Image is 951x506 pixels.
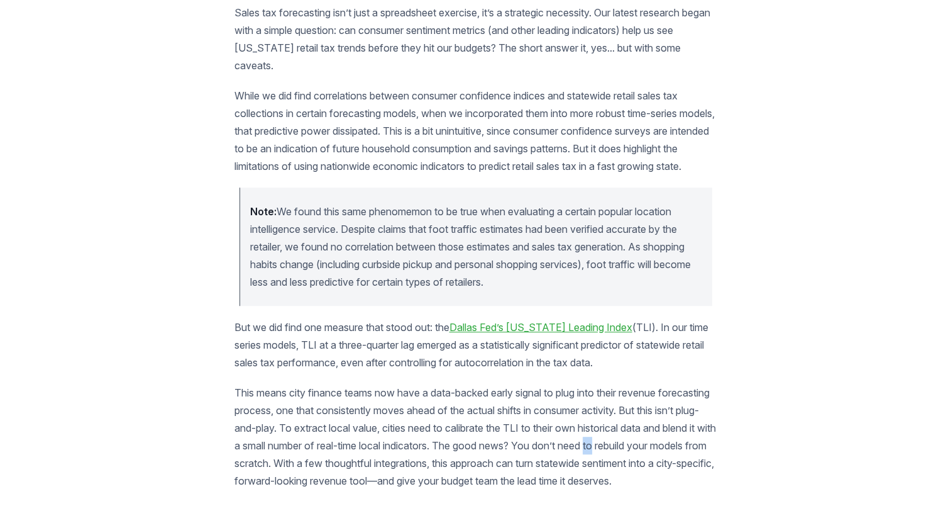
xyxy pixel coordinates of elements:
[234,4,717,74] p: Sales tax forecasting isn’t just a spreadsheet exercise, it’s a strategic necessity. Our latest r...
[234,318,717,371] p: But we did find one measure that stood out: the (TLI). In our time series models, TLI at a three-...
[250,205,277,218] strong: Note:
[234,384,717,490] p: This means city finance teams now have a data-backed early signal to plug into their revenue fore...
[234,87,717,175] p: While we did find correlations between consumer confidence indices and statewide retail sales tax...
[250,203,702,291] p: We found this same phenomemon to be true when evaluating a certain popular location intelligence ...
[449,321,632,334] a: Dallas Fed’s [US_STATE] Leading Index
